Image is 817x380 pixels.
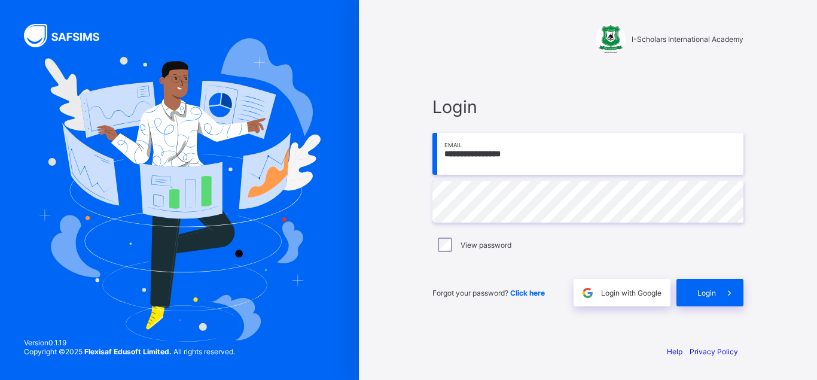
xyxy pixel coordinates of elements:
span: Login with Google [601,288,661,297]
label: View password [461,241,511,250]
img: google.396cfc9801f0270233282035f929180a.svg [581,286,595,300]
span: Copyright © 2025 All rights reserved. [24,347,235,356]
span: Forgot your password? [432,288,545,297]
strong: Flexisaf Edusoft Limited. [84,347,172,356]
span: I-Scholars International Academy [632,35,743,44]
a: Help [667,347,682,356]
span: Version 0.1.19 [24,338,235,347]
img: Hero Image [38,38,321,342]
span: Login [432,96,743,117]
span: Login [697,288,716,297]
a: Privacy Policy [690,347,738,356]
img: SAFSIMS Logo [24,24,114,47]
a: Click here [510,288,545,297]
